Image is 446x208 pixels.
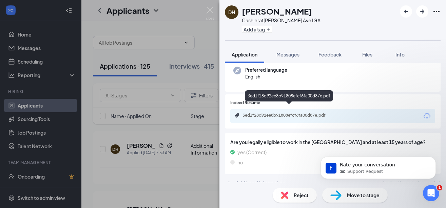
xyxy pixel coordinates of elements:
svg: ArrowRight [418,7,426,16]
div: Cashier at [PERSON_NAME] Ave IGA [242,17,321,24]
span: Preferred language [245,67,287,73]
svg: Ellipses [432,7,441,16]
span: Are you legally eligible to work in the [GEOGRAPHIC_DATA] and at least 15 years of age? [230,138,435,146]
svg: ChevronUp [225,179,233,187]
svg: Plus [266,27,270,31]
div: DH [228,9,235,16]
span: no [237,159,243,166]
span: Messages [276,51,299,57]
svg: Paperclip [234,113,240,118]
span: English [245,73,287,80]
h1: [PERSON_NAME] [242,5,312,17]
svg: Download [423,112,431,120]
span: Files [362,51,372,57]
iframe: Intercom live chat [423,185,439,201]
iframe: Intercom notifications message [310,142,446,190]
div: 3ed1f28d92ee8b91808efcf6fa00d87e.pdf [243,113,337,118]
span: yes (Correct) [237,148,267,156]
span: Feedback [318,51,342,57]
svg: ArrowLeftNew [402,7,410,16]
a: Paperclip3ed1f28d92ee8b91808efcf6fa00d87e.pdf [234,113,344,119]
span: Reject [294,191,309,199]
button: ArrowRight [416,5,428,18]
span: Indeed Resume [230,100,260,106]
span: Application [232,51,257,57]
span: Info [395,51,405,57]
button: PlusAdd a tag [242,26,272,33]
div: 3ed1f28d92ee8b91808efcf6fa00d87e.pdf [245,90,333,101]
div: Additional Information [236,179,285,186]
span: Move to stage [347,191,380,199]
span: 1 [437,185,442,190]
button: ArrowLeftNew [400,5,412,18]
